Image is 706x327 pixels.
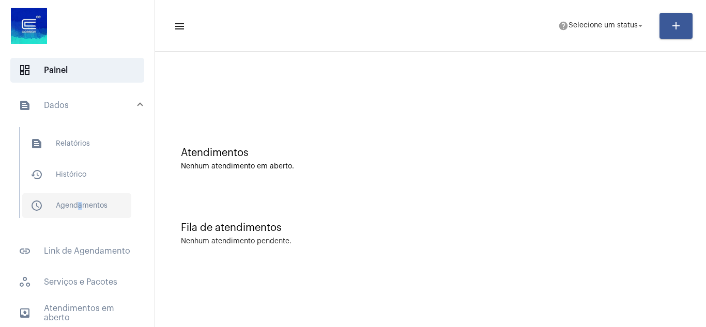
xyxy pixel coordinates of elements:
[19,245,31,257] mat-icon: sidenav icon
[10,301,144,325] span: Atendimentos em aberto
[174,20,184,33] mat-icon: sidenav icon
[181,238,291,245] div: Nenhum atendimento pendente.
[30,199,43,212] mat-icon: sidenav icon
[19,276,31,288] span: sidenav icon
[181,222,680,233] div: Fila de atendimentos
[22,193,131,218] span: Agendamentos
[181,147,680,159] div: Atendimentos
[552,15,651,36] button: Selecione um status
[6,122,155,232] div: sidenav iconDados
[6,89,155,122] mat-expansion-panel-header: sidenav iconDados
[10,270,144,294] span: Serviços e Pacotes
[22,162,131,187] span: Histórico
[30,137,43,150] mat-icon: sidenav icon
[8,5,50,46] img: d4669ae0-8c07-2337-4f67-34b0df7f5ae4.jpeg
[19,99,31,112] mat-icon: sidenav icon
[636,21,645,30] mat-icon: arrow_drop_down
[558,21,569,31] mat-icon: help
[19,99,138,112] mat-panel-title: Dados
[30,168,43,181] mat-icon: sidenav icon
[10,239,144,263] span: Link de Agendamento
[22,131,131,156] span: Relatórios
[670,20,682,32] mat-icon: add
[19,307,31,319] mat-icon: sidenav icon
[19,64,31,76] span: sidenav icon
[181,163,680,170] div: Nenhum atendimento em aberto.
[10,58,144,83] span: Painel
[569,22,638,29] span: Selecione um status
